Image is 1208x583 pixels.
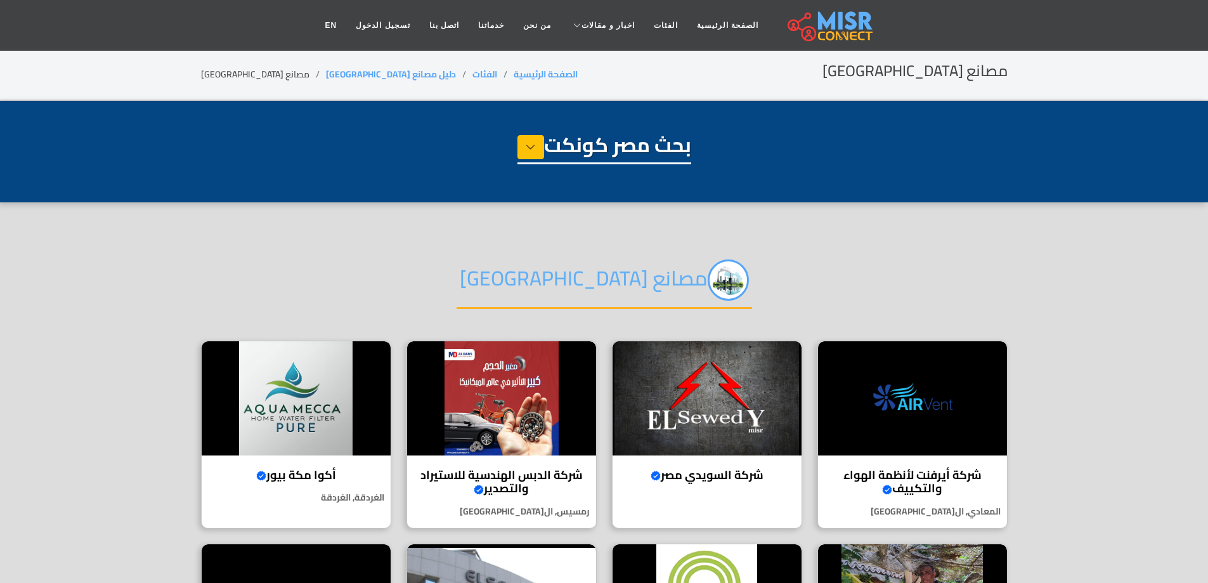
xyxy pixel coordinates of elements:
img: main.misr_connect [788,10,873,41]
a: خدماتنا [469,13,514,37]
a: الصفحة الرئيسية [687,13,768,37]
svg: Verified account [882,485,892,495]
a: شركة أيرفنت لأنظمة الهواء والتكييف شركة أيرفنت لأنظمة الهواء والتكييف المعادي, ال[GEOGRAPHIC_DATA] [810,341,1015,528]
span: اخبار و مقالات [581,20,635,31]
a: الفئات [644,13,687,37]
a: اتصل بنا [420,13,469,37]
p: المعادي, ال[GEOGRAPHIC_DATA] [818,505,1007,518]
a: شركة الدبس الهندسية للاستيراد والتصدير شركة الدبس الهندسية للاستيراد والتصدير رمسيس, ال[GEOGRAPHI... [399,341,604,528]
p: رمسيس, ال[GEOGRAPHIC_DATA] [407,505,596,518]
h4: شركة أيرفنت لأنظمة الهواء والتكييف [828,468,997,495]
a: شركة السويدي مصر شركة السويدي مصر [604,341,810,528]
svg: Verified account [474,485,484,495]
svg: Verified account [651,471,661,481]
h4: شركة الدبس الهندسية للاستيراد والتصدير [417,468,587,495]
li: مصانع [GEOGRAPHIC_DATA] [201,68,326,81]
a: من نحن [514,13,561,37]
h1: بحث مصر كونكت [517,133,691,164]
a: اخبار و مقالات [561,13,644,37]
a: EN [316,13,347,37]
h2: مصانع [GEOGRAPHIC_DATA] [822,62,1008,81]
img: شركة الدبس الهندسية للاستيراد والتصدير [407,341,596,455]
svg: Verified account [256,471,266,481]
img: أكوا مكة بيور [202,341,391,455]
a: الصفحة الرئيسية [514,66,578,82]
img: شركة السويدي مصر [613,341,802,455]
a: أكوا مكة بيور أكوا مكة بيور الغردقة, الغردقة [193,341,399,528]
h2: مصانع [GEOGRAPHIC_DATA] [457,259,752,309]
a: الفئات [472,66,497,82]
a: تسجيل الدخول [346,13,419,37]
img: EmoC8BExvHL9rYvGYssx.png [708,259,749,301]
h4: شركة السويدي مصر [622,468,792,482]
img: شركة أيرفنت لأنظمة الهواء والتكييف [818,341,1007,455]
h4: أكوا مكة بيور [211,468,381,482]
a: دليل مصانع [GEOGRAPHIC_DATA] [326,66,456,82]
p: الغردقة, الغردقة [202,491,391,504]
